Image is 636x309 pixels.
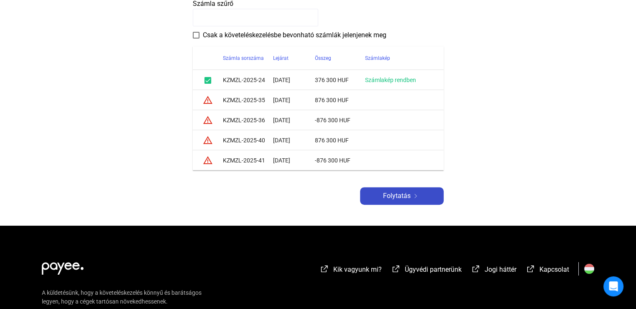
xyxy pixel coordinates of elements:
mat-icon: warning_amber [203,115,213,125]
td: 876 300 HUF [315,90,365,110]
span: Csak a követeléskezelésbe bevonható számlák jelenjenek meg [203,30,386,40]
img: white-payee-white-dot.svg [42,257,84,275]
div: Open Intercom Messenger [603,276,623,296]
a: external-link-whiteÜgyvédi partnerünk [391,267,462,275]
mat-icon: warning_amber [203,95,213,105]
div: Összeg [315,53,331,63]
span: Ügyvédi partnerünk [405,265,462,273]
a: external-link-whiteJogi háttér [471,267,516,275]
mat-icon: warning_amber [203,135,213,145]
td: [DATE] [273,150,315,170]
td: [DATE] [273,130,315,150]
span: Kapcsolat [539,265,569,273]
a: external-link-whiteKapcsolat [526,267,569,275]
td: KZMZL-2025-35 [223,90,273,110]
img: external-link-white [526,265,536,273]
td: -876 300 HUF [315,110,365,130]
span: Folytatás [383,191,411,201]
img: HU.svg [584,264,594,274]
td: KZMZL-2025-40 [223,130,273,150]
td: [DATE] [273,110,315,130]
td: -876 300 HUF [315,150,365,170]
td: [DATE] [273,70,315,90]
div: Számlakép [365,53,434,63]
td: KZMZL-2025-36 [223,110,273,130]
td: KZMZL-2025-24 [223,70,273,90]
td: [DATE] [273,90,315,110]
div: Összeg [315,53,365,63]
div: Számla sorszáma [223,53,273,63]
img: arrow-right-white [411,194,421,198]
div: Számlakép [365,53,390,63]
mat-icon: warning_amber [203,155,213,165]
img: external-link-white [391,265,401,273]
img: external-link-white [319,265,329,273]
button: Folytatásarrow-right-white [360,187,444,205]
td: KZMZL-2025-41 [223,150,273,170]
td: 376 300 HUF [315,70,365,90]
div: Lejárat [273,53,289,63]
div: Lejárat [273,53,315,63]
a: Számlakép rendben [365,77,416,83]
a: external-link-whiteKik vagyunk mi? [319,267,382,275]
span: Jogi háttér [485,265,516,273]
div: Számla sorszáma [223,53,264,63]
span: Kik vagyunk mi? [333,265,382,273]
td: 876 300 HUF [315,130,365,150]
img: external-link-white [471,265,481,273]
